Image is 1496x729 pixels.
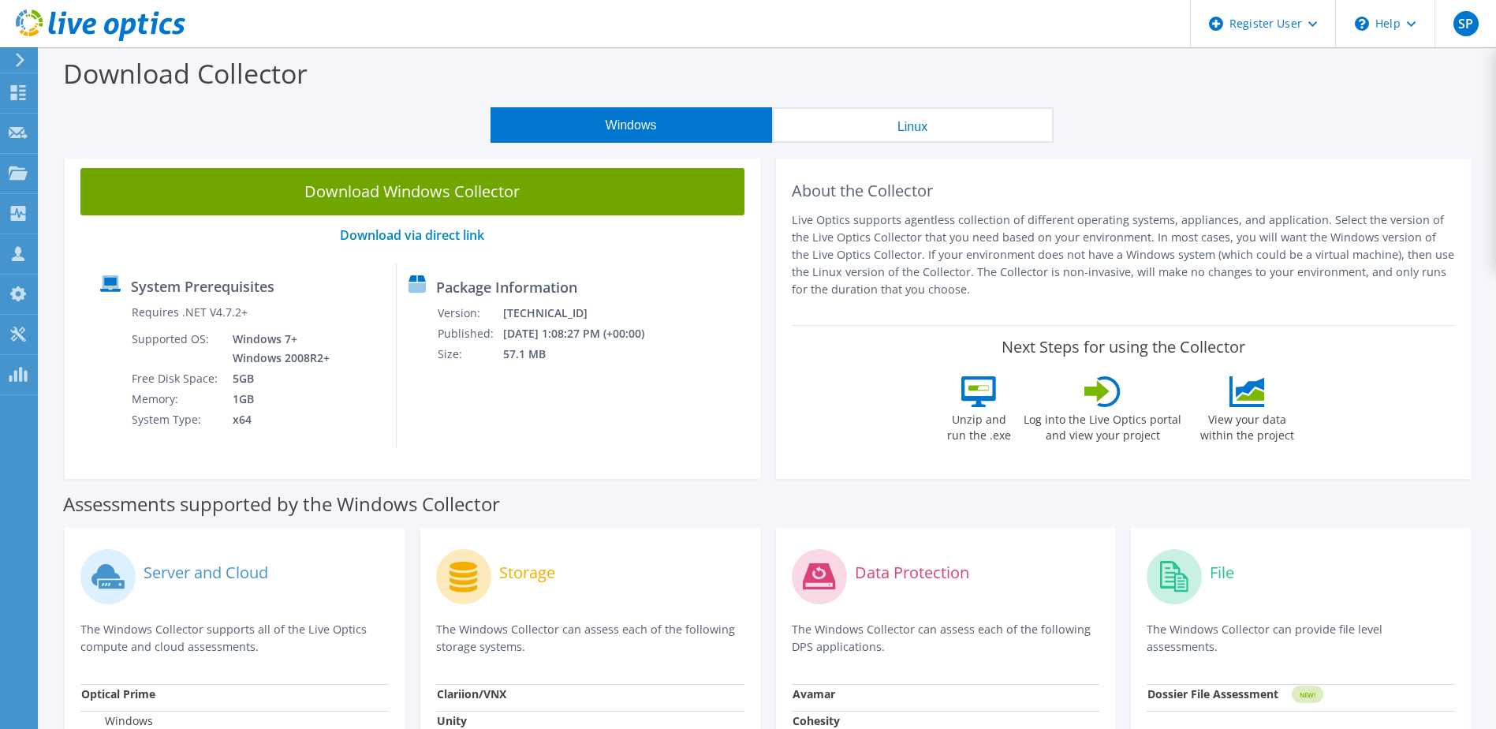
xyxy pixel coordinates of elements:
[437,344,502,364] td: Size:
[792,181,1456,200] h2: About the Collector
[1147,621,1455,656] p: The Windows Collector can provide file level assessments.
[221,409,333,430] td: x64
[1453,11,1479,36] span: SP
[437,686,506,701] strong: Clariion/VNX
[131,389,221,409] td: Memory:
[63,496,500,512] label: Assessments supported by the Windows Collector
[502,323,666,344] td: [DATE] 1:08:27 PM (+00:00)
[437,323,502,344] td: Published:
[436,279,577,295] label: Package Information
[144,565,268,581] label: Server and Cloud
[1147,686,1278,701] strong: Dossier File Assessment
[1355,17,1369,31] svg: \n
[772,107,1054,143] button: Linux
[131,329,221,368] td: Supported OS:
[1300,690,1315,699] tspan: NEW!
[491,107,772,143] button: Windows
[1023,407,1182,443] label: Log into the Live Optics portal and view your project
[1002,338,1245,357] label: Next Steps for using the Collector
[81,686,155,701] strong: Optical Prime
[132,305,248,320] label: Requires .NET V4.7.2+
[499,565,555,581] label: Storage
[80,621,389,656] p: The Windows Collector supports all of the Live Optics compute and cloud assessments.
[131,409,221,430] td: System Type:
[221,389,333,409] td: 1GB
[131,368,221,389] td: Free Disk Space:
[793,686,835,701] strong: Avamar
[437,303,502,323] td: Version:
[855,565,969,581] label: Data Protection
[340,226,484,244] a: Download via direct link
[221,329,333,368] td: Windows 7+ Windows 2008R2+
[502,303,666,323] td: [TECHNICAL_ID]
[942,407,1015,443] label: Unzip and run the .exe
[1190,407,1304,443] label: View your data within the project
[437,713,467,728] strong: Unity
[80,168,744,215] a: Download Windows Collector
[793,713,840,728] strong: Cohesity
[792,211,1456,298] p: Live Optics supports agentless collection of different operating systems, appliances, and applica...
[502,344,666,364] td: 57.1 MB
[81,713,153,729] label: Windows
[221,368,333,389] td: 5GB
[1210,565,1234,581] label: File
[131,279,274,294] label: System Prerequisites
[792,621,1100,656] p: The Windows Collector can assess each of the following DPS applications.
[63,55,308,92] label: Download Collector
[436,621,744,656] p: The Windows Collector can assess each of the following storage systems.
